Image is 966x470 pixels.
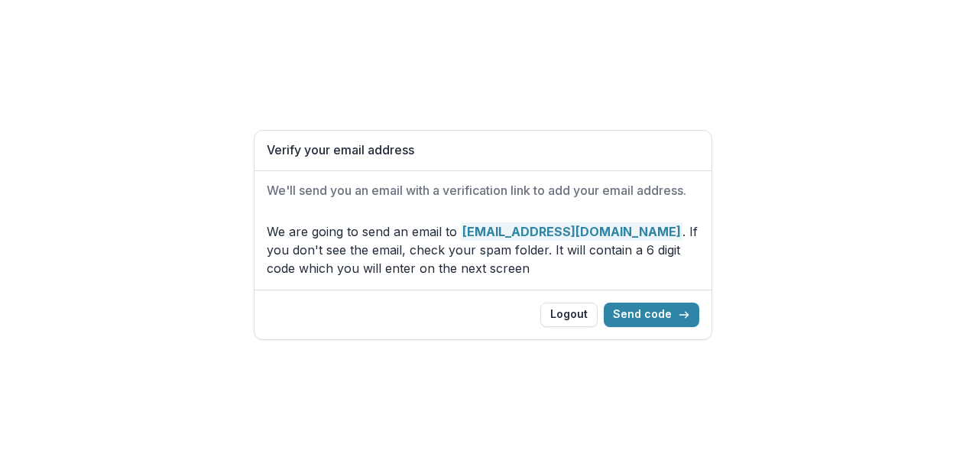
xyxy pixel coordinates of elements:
h2: We'll send you an email with a verification link to add your email address. [267,183,699,198]
button: Send code [604,303,699,327]
button: Logout [540,303,598,327]
h1: Verify your email address [267,143,699,157]
p: We are going to send an email to . If you don't see the email, check your spam folder. It will co... [267,222,699,277]
strong: [EMAIL_ADDRESS][DOMAIN_NAME] [461,222,682,241]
